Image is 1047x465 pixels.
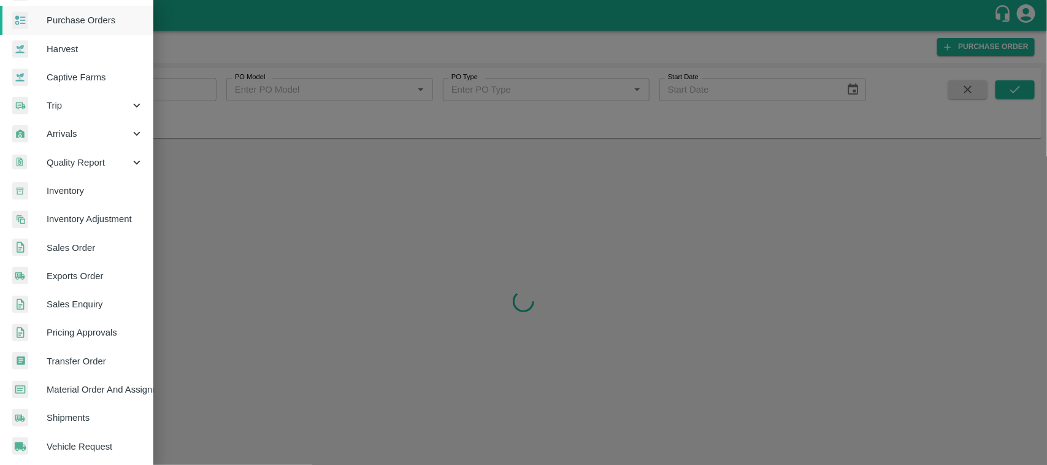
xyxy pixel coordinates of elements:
[47,411,144,425] span: Shipments
[12,239,28,256] img: sales
[47,71,144,84] span: Captive Farms
[47,156,130,169] span: Quality Report
[47,326,144,339] span: Pricing Approvals
[12,267,28,285] img: shipments
[12,125,28,143] img: whArrival
[12,381,28,399] img: centralMaterial
[47,298,144,311] span: Sales Enquiry
[47,440,144,453] span: Vehicle Request
[12,40,28,58] img: harvest
[12,296,28,313] img: sales
[47,269,144,283] span: Exports Order
[12,182,28,200] img: whInventory
[47,241,144,255] span: Sales Order
[47,184,144,198] span: Inventory
[12,352,28,370] img: whTransfer
[47,212,144,226] span: Inventory Adjustment
[12,324,28,342] img: sales
[12,97,28,115] img: delivery
[12,409,28,427] img: shipments
[12,210,28,228] img: inventory
[47,355,144,368] span: Transfer Order
[47,13,144,27] span: Purchase Orders
[12,155,27,170] img: qualityReport
[12,68,28,86] img: harvest
[12,12,28,29] img: reciept
[47,127,130,140] span: Arrivals
[47,42,144,56] span: Harvest
[47,99,130,112] span: Trip
[12,437,28,455] img: vehicle
[47,383,144,396] span: Material Order And Assignment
